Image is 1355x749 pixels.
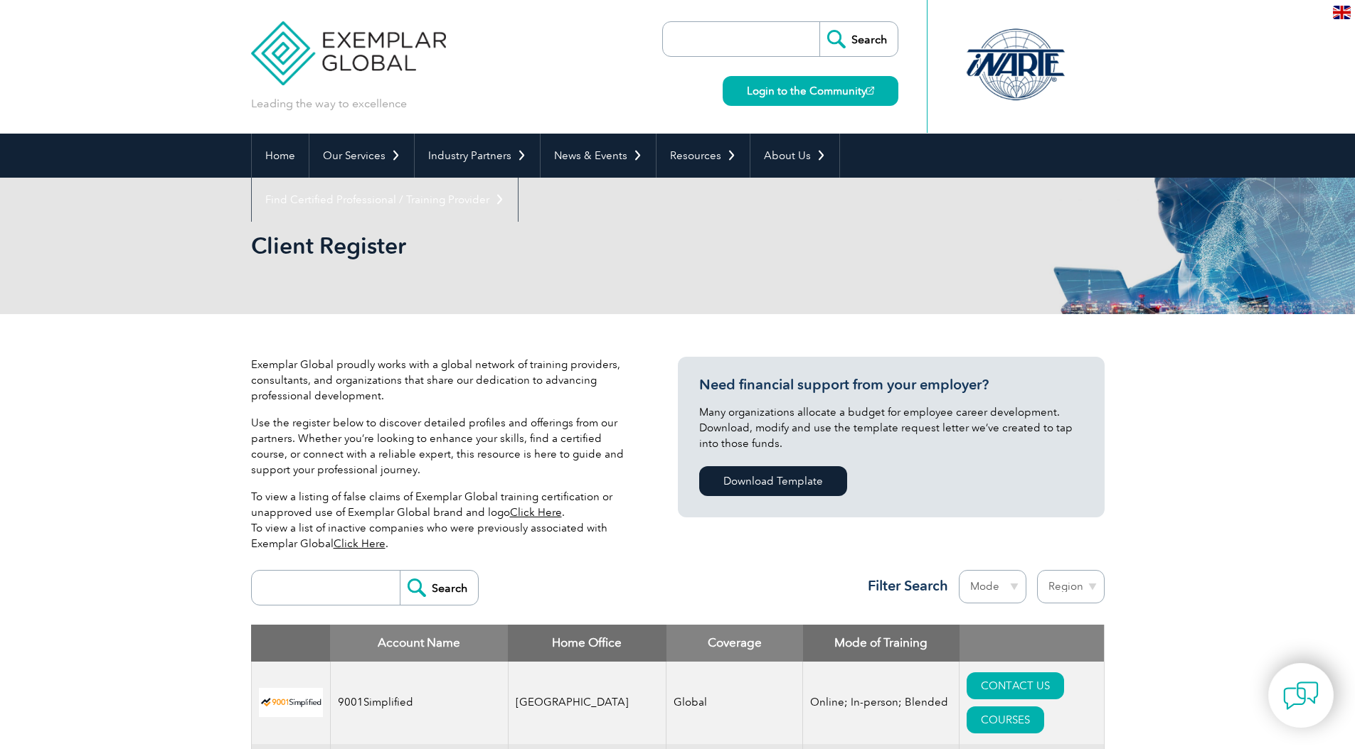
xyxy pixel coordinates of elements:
[252,134,309,178] a: Home
[859,577,948,595] h3: Filter Search
[309,134,414,178] a: Our Services
[657,134,750,178] a: Resources
[508,662,666,744] td: [GEOGRAPHIC_DATA]
[803,625,960,662] th: Mode of Training: activate to sort column ascending
[400,571,478,605] input: Search
[967,672,1064,699] a: CONTACT US
[252,178,518,222] a: Find Certified Professional / Training Provider
[508,625,666,662] th: Home Office: activate to sort column ascending
[803,662,960,744] td: Online; In-person; Blended
[666,625,803,662] th: Coverage: activate to sort column ascending
[330,662,508,744] td: 9001Simplified
[866,87,874,95] img: open_square.png
[251,235,849,257] h2: Client Register
[666,662,803,744] td: Global
[960,625,1104,662] th: : activate to sort column ascending
[259,688,323,717] img: 37c9c059-616f-eb11-a812-002248153038-logo.png
[699,376,1083,394] h3: Need financial support from your employer?
[723,76,898,106] a: Login to the Community
[1333,6,1351,19] img: en
[251,357,635,404] p: Exemplar Global proudly works with a global network of training providers, consultants, and organ...
[1283,678,1319,713] img: contact-chat.png
[251,96,407,112] p: Leading the way to excellence
[251,415,635,478] p: Use the register below to discover detailed profiles and offerings from our partners. Whether you...
[967,706,1044,733] a: COURSES
[750,134,839,178] a: About Us
[510,506,562,519] a: Click Here
[699,466,847,496] a: Download Template
[819,22,898,56] input: Search
[330,625,508,662] th: Account Name: activate to sort column descending
[415,134,540,178] a: Industry Partners
[251,489,635,551] p: To view a listing of false claims of Exemplar Global training certification or unapproved use of ...
[699,404,1083,451] p: Many organizations allocate a budget for employee career development. Download, modify and use th...
[541,134,656,178] a: News & Events
[334,537,386,550] a: Click Here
